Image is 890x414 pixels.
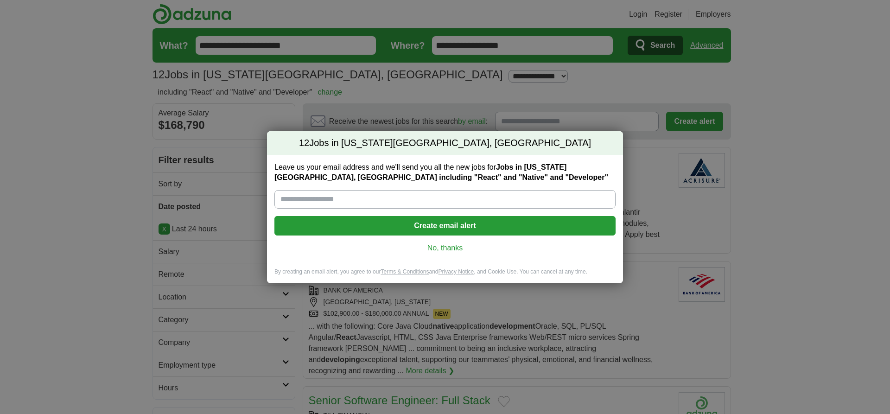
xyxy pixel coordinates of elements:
a: No, thanks [282,243,608,253]
span: 12 [299,137,309,150]
label: Leave us your email address and we'll send you all the new jobs for [274,162,616,183]
button: Create email alert [274,216,616,236]
div: By creating an email alert, you agree to our and , and Cookie Use. You can cancel at any time. [267,268,623,283]
a: Terms & Conditions [381,268,429,275]
a: Privacy Notice [439,268,474,275]
h2: Jobs in [US_STATE][GEOGRAPHIC_DATA], [GEOGRAPHIC_DATA] [267,131,623,155]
